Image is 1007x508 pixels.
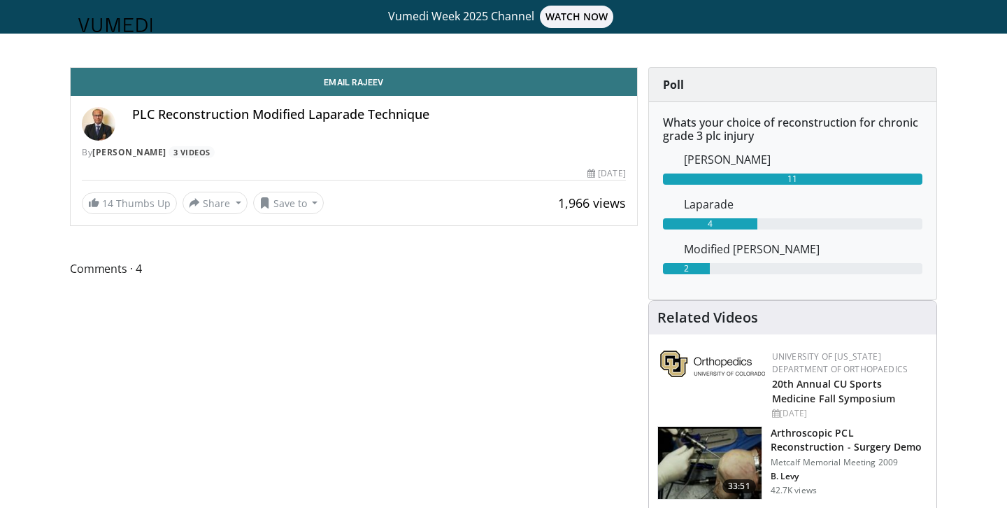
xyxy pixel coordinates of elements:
[558,195,626,211] span: 1,966 views
[132,107,626,122] h4: PLC Reconstruction Modified Laparade Technique
[673,241,933,257] dd: Modified [PERSON_NAME]
[660,351,765,377] img: 355603a8-37da-49b6-856f-e00d7e9307d3.png.150x105_q85_autocrop_double_scale_upscale_version-0.2.png
[658,427,762,500] img: 672811_3.png.150x105_q85_crop-smart_upscale.jpg
[772,351,908,375] a: University of [US_STATE] Department of Orthopaedics
[102,197,113,210] span: 14
[722,479,756,493] span: 33:51
[663,174,922,185] div: 11
[71,68,637,96] a: Email Rajeev
[663,263,710,274] div: 2
[663,218,757,230] div: 4
[771,485,817,496] p: 42.7K views
[771,471,928,482] p: Bruce Levy
[657,309,758,326] h4: Related Videos
[70,260,638,278] span: Comments 4
[169,146,215,158] a: 3 Videos
[772,407,925,420] div: [DATE]
[772,377,895,405] a: 20th Annual CU Sports Medicine Fall Symposium
[663,116,922,143] h6: Whats your choice of reconstruction for chronic grade 3 plc injury
[673,196,933,213] dd: Laparade
[771,426,928,454] h3: Arthroscopic PCL Reconstruction - Surgery Demo
[92,146,166,158] a: [PERSON_NAME]
[82,146,626,159] div: By
[253,192,324,214] button: Save to
[673,151,933,168] dd: [PERSON_NAME]
[78,18,152,32] img: VuMedi Logo
[183,192,248,214] button: Share
[82,107,115,141] img: Avatar
[663,77,684,92] strong: Poll
[657,426,928,500] a: 33:51 Arthroscopic PCL Reconstruction - Surgery Demo Metcalf Memorial Meeting 2009 B. Levy 42.7K ...
[771,457,928,468] p: Metcalf Memorial Meeting 2009
[82,192,177,214] a: 14 Thumbs Up
[587,167,625,180] div: [DATE]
